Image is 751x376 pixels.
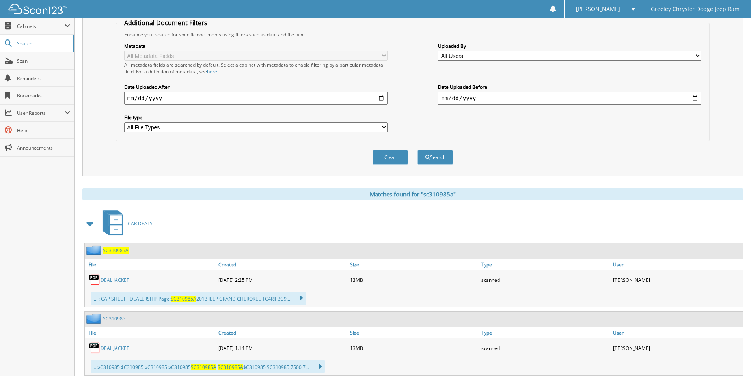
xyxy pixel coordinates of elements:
a: File [85,327,216,338]
div: scanned [479,272,611,288]
div: ... : CAP SHEET - DEALERSHIP Page: 2013 JEEP GRAND CHEROKEE 1C4RJFBG9... [91,292,306,305]
span: SC310985A [191,364,216,370]
a: Type [479,327,611,338]
div: 13MB [348,340,480,356]
button: Clear [373,150,408,165]
legend: Additional Document Filters [120,19,211,27]
div: ...$C310985 $C310985 $C310985 $C310985 $C310985 SC310985 7500 7... [91,360,325,373]
label: Uploaded By [438,43,701,49]
span: Cabinets [17,23,65,30]
a: User [611,327,743,338]
label: Date Uploaded After [124,84,388,90]
a: Size [348,327,480,338]
a: CAR DEALS [98,208,153,239]
a: User [611,259,743,270]
span: Search [17,40,69,47]
img: folder2.png [86,245,103,255]
a: File [85,259,216,270]
a: SC310985A [103,247,129,254]
span: Announcements [17,144,70,151]
span: [PERSON_NAME] [576,7,620,11]
img: scan123-logo-white.svg [8,4,67,14]
div: [DATE] 1:14 PM [216,340,348,356]
div: [PERSON_NAME] [611,340,743,356]
label: Date Uploaded Before [438,84,701,90]
a: DEAL JACKET [101,277,129,283]
label: Metadata [124,43,388,49]
span: SC310985A [218,364,243,370]
div: Matches found for "sc310985a" [82,188,743,200]
div: [PERSON_NAME] [611,272,743,288]
span: Bookmarks [17,92,70,99]
a: SC310985 [103,315,125,322]
div: Enhance your search for specific documents using filters such as date and file type. [120,31,705,38]
span: CAR DEALS [128,220,153,227]
div: scanned [479,340,611,356]
span: Help [17,127,70,134]
iframe: Chat Widget [712,338,751,376]
a: Created [216,327,348,338]
button: Search [417,150,453,165]
img: PDF.png [89,274,101,286]
input: end [438,92,701,105]
span: Greeley Chrysler Dodge Jeep Ram [651,7,740,11]
a: DEAL JACKET [101,345,129,352]
a: here [207,68,217,75]
img: PDF.png [89,342,101,354]
a: Type [479,259,611,270]
div: [DATE] 2:25 PM [216,272,348,288]
img: folder2.png [86,314,103,324]
span: SC310985A [171,296,196,302]
span: User Reports [17,110,65,116]
div: All metadata fields are searched by default. Select a cabinet with metadata to enable filtering b... [124,62,388,75]
div: 13MB [348,272,480,288]
a: Size [348,259,480,270]
span: Reminders [17,75,70,82]
input: start [124,92,388,105]
a: Created [216,259,348,270]
span: Scan [17,58,70,64]
label: File type [124,114,388,121]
